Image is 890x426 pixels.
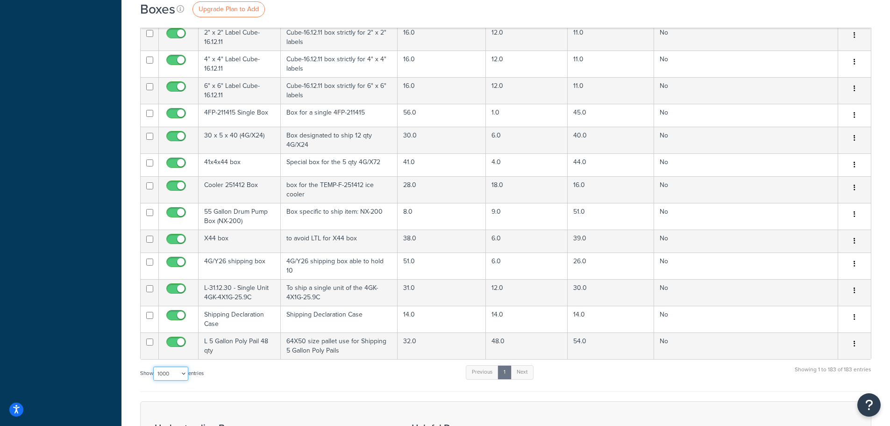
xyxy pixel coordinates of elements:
[568,230,654,253] td: 39.0
[568,104,654,127] td: 45.0
[398,77,486,104] td: 16.0
[568,51,654,77] td: 11.0
[654,153,838,176] td: No
[568,332,654,359] td: 54.0
[654,306,838,332] td: No
[486,24,567,51] td: 12.0
[486,77,567,104] td: 12.0
[199,253,281,279] td: 4G/Y26 shipping box
[398,306,486,332] td: 14.0
[654,51,838,77] td: No
[199,332,281,359] td: L 5 Gallon Poly Pail 48 qty
[486,203,567,230] td: 9.0
[281,176,398,203] td: box for the TEMP-F-251412 ice cooler
[398,127,486,153] td: 30.0
[486,253,567,279] td: 6.0
[568,127,654,153] td: 40.0
[199,104,281,127] td: 4FP-211415 Single Box
[857,393,881,417] button: Open Resource Center
[281,77,398,104] td: Cube-16.12.11 box strictly for 6" x 6" labels
[654,332,838,359] td: No
[654,253,838,279] td: No
[398,279,486,306] td: 31.0
[398,332,486,359] td: 32.0
[398,51,486,77] td: 16.0
[568,279,654,306] td: 30.0
[486,127,567,153] td: 6.0
[153,367,188,381] select: Showentries
[568,176,654,203] td: 16.0
[281,153,398,176] td: Special box for the 5 qty 4G/X72
[398,230,486,253] td: 38.0
[568,153,654,176] td: 44.0
[199,230,281,253] td: X44 box
[398,153,486,176] td: 41.0
[654,176,838,203] td: No
[398,104,486,127] td: 56.0
[511,365,534,379] a: Next
[192,1,265,17] a: Upgrade Plan to Add
[199,153,281,176] td: 41x4x44 box
[486,279,567,306] td: 12.0
[654,77,838,104] td: No
[654,230,838,253] td: No
[568,24,654,51] td: 11.0
[654,127,838,153] td: No
[199,77,281,104] td: 6" x 6" Label Cube-16.12.11
[199,4,259,14] span: Upgrade Plan to Add
[281,332,398,359] td: 64X50 size pallet use for Shipping 5 Gallon Poly Pails
[486,153,567,176] td: 4.0
[398,203,486,230] td: 8.0
[568,306,654,332] td: 14.0
[199,127,281,153] td: 30 x 5 x 40 (4G/X24)
[486,230,567,253] td: 6.0
[654,104,838,127] td: No
[486,332,567,359] td: 48.0
[795,364,871,384] div: Showing 1 to 183 of 183 entries
[498,365,512,379] a: 1
[281,24,398,51] td: Cube-16.12.11 box strictly for 2" x 2" labels
[654,203,838,230] td: No
[568,203,654,230] td: 51.0
[199,24,281,51] td: 2" x 2" Label Cube-16.12.11
[199,306,281,332] td: Shipping Declaration Case
[281,104,398,127] td: Box for a single 4FP-211415
[281,253,398,279] td: 4G/Y26 shipping box able to hold 10
[199,203,281,230] td: 55 Gallon Drum Pump Box (NX-200)
[654,24,838,51] td: No
[281,51,398,77] td: Cube-16.12.11 box strictly for 4" x 4" labels
[199,176,281,203] td: Cooler 251412 Box
[281,127,398,153] td: Box designated to ship 12 qty 4G/X24
[140,367,204,381] label: Show entries
[466,365,498,379] a: Previous
[398,253,486,279] td: 51.0
[199,51,281,77] td: 4" x 4" Label Cube-16.12.11
[281,230,398,253] td: to avoid LTL for X44 box
[281,203,398,230] td: Box specific to ship item: NX-200
[398,176,486,203] td: 28.0
[486,104,567,127] td: 1.0
[398,24,486,51] td: 16.0
[199,279,281,306] td: L-31.12.30 - Single Unit 4GK-4X1G-25.9C
[568,77,654,104] td: 11.0
[568,253,654,279] td: 26.0
[281,306,398,332] td: Shipping Declaration Case
[281,279,398,306] td: To ship a single unit of the 4GK-4X1G-25.9C
[486,51,567,77] td: 12.0
[486,176,567,203] td: 18.0
[486,306,567,332] td: 14.0
[654,279,838,306] td: No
